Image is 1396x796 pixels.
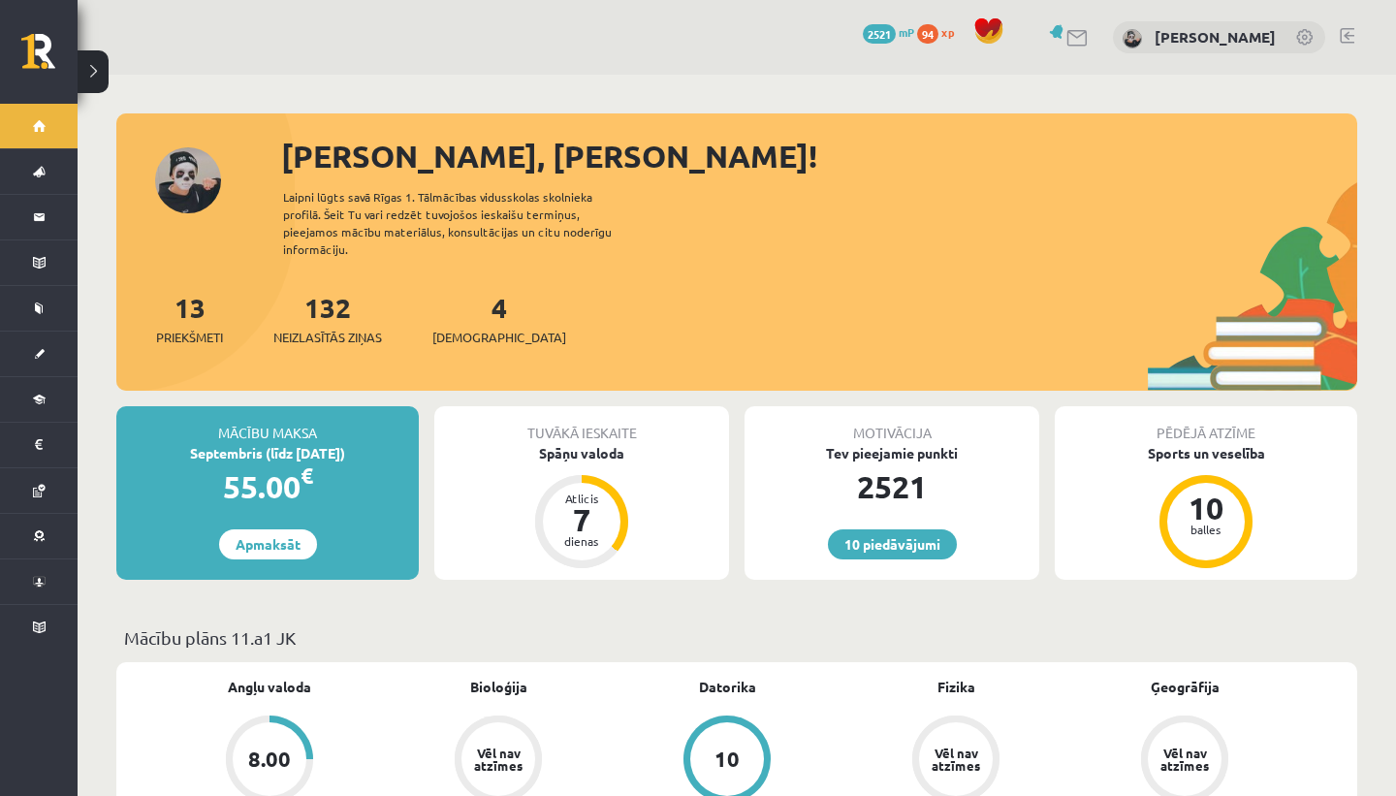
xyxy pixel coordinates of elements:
[21,34,78,82] a: Rīgas 1. Tālmācības vidusskola
[116,463,419,510] div: 55.00
[941,24,954,40] span: xp
[219,529,317,559] a: Apmaksāt
[714,748,740,770] div: 10
[273,328,382,347] span: Neizlasītās ziņas
[745,443,1039,463] div: Tev pieejamie punkti
[434,443,729,571] a: Spāņu valoda Atlicis 7 dienas
[281,133,1357,179] div: [PERSON_NAME], [PERSON_NAME]!
[863,24,914,40] a: 2521 mP
[899,24,914,40] span: mP
[553,535,611,547] div: dienas
[1123,29,1142,48] img: Vaļerija Guka
[917,24,938,44] span: 94
[432,290,566,347] a: 4[DEMOGRAPHIC_DATA]
[273,290,382,347] a: 132Neizlasītās ziņas
[283,188,646,258] div: Laipni lūgts savā Rīgas 1. Tālmācības vidusskolas skolnieka profilā. Šeit Tu vari redzēt tuvojošo...
[116,443,419,463] div: Septembris (līdz [DATE])
[1177,524,1235,535] div: balles
[1158,747,1212,772] div: Vēl nav atzīmes
[745,463,1039,510] div: 2521
[471,747,525,772] div: Vēl nav atzīmes
[228,677,311,697] a: Angļu valoda
[434,443,729,463] div: Spāņu valoda
[828,529,957,559] a: 10 piedāvājumi
[1055,443,1357,463] div: Sports un veselība
[470,677,527,697] a: Bioloģija
[929,747,983,772] div: Vēl nav atzīmes
[124,624,1349,651] p: Mācību plāns 11.a1 JK
[156,328,223,347] span: Priekšmeti
[301,462,313,490] span: €
[917,24,964,40] a: 94 xp
[1055,406,1357,443] div: Pēdējā atzīme
[553,504,611,535] div: 7
[434,406,729,443] div: Tuvākā ieskaite
[553,493,611,504] div: Atlicis
[1155,27,1276,47] a: [PERSON_NAME]
[745,406,1039,443] div: Motivācija
[432,328,566,347] span: [DEMOGRAPHIC_DATA]
[1151,677,1220,697] a: Ģeogrāfija
[1055,443,1357,571] a: Sports un veselība 10 balles
[116,406,419,443] div: Mācību maksa
[248,748,291,770] div: 8.00
[699,677,756,697] a: Datorika
[863,24,896,44] span: 2521
[1177,493,1235,524] div: 10
[937,677,975,697] a: Fizika
[156,290,223,347] a: 13Priekšmeti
